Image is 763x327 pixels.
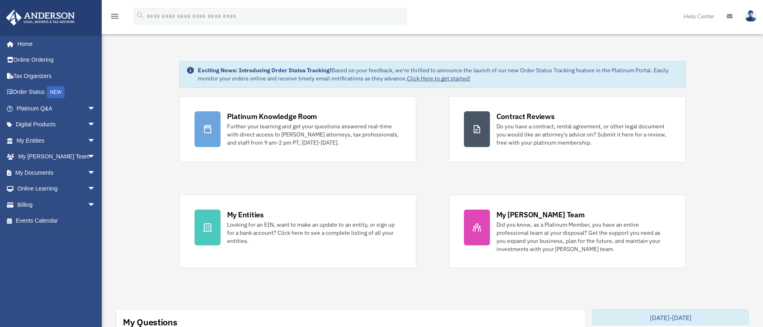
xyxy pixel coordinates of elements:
a: Billingarrow_drop_down [6,197,108,213]
a: Platinum Q&Aarrow_drop_down [6,100,108,117]
a: menu [110,14,120,21]
div: NEW [47,86,65,98]
a: Digital Productsarrow_drop_down [6,117,108,133]
a: My [PERSON_NAME] Teamarrow_drop_down [6,149,108,165]
div: Do you have a contract, rental agreement, or other legal document you would like an attorney's ad... [496,122,671,147]
a: Contract Reviews Do you have a contract, rental agreement, or other legal document you would like... [449,96,686,162]
a: Click Here to get started! [407,75,470,82]
div: Contract Reviews [496,111,555,121]
span: arrow_drop_down [87,117,104,133]
a: Online Learningarrow_drop_down [6,181,108,197]
div: Based on your feedback, we're thrilled to announce the launch of our new Order Status Tracking fe... [198,66,679,82]
span: arrow_drop_down [87,197,104,213]
img: Anderson Advisors Platinum Portal [4,10,77,26]
a: Home [6,36,104,52]
span: arrow_drop_down [87,132,104,149]
a: Online Ordering [6,52,108,68]
div: My Entities [227,210,264,220]
div: Further your learning and get your questions answered real-time with direct access to [PERSON_NAM... [227,122,401,147]
a: My Entitiesarrow_drop_down [6,132,108,149]
img: User Pic [745,10,757,22]
div: Looking for an EIN, want to make an update to an entity, or sign up for a bank account? Click her... [227,221,401,245]
a: My [PERSON_NAME] Team Did you know, as a Platinum Member, you have an entire professional team at... [449,195,686,268]
i: menu [110,11,120,21]
a: Platinum Knowledge Room Further your learning and get your questions answered real-time with dire... [179,96,416,162]
a: Order StatusNEW [6,84,108,101]
a: My Documentsarrow_drop_down [6,165,108,181]
div: Did you know, as a Platinum Member, you have an entire professional team at your disposal? Get th... [496,221,671,253]
div: [DATE]-[DATE] [592,310,748,326]
div: My [PERSON_NAME] Team [496,210,585,220]
strong: Exciting News: Introducing Order Status Tracking! [198,67,331,74]
span: arrow_drop_down [87,149,104,165]
div: Platinum Knowledge Room [227,111,317,121]
span: arrow_drop_down [87,181,104,197]
span: arrow_drop_down [87,165,104,181]
a: My Entities Looking for an EIN, want to make an update to an entity, or sign up for a bank accoun... [179,195,416,268]
a: Tax Organizers [6,68,108,84]
span: arrow_drop_down [87,100,104,117]
a: Events Calendar [6,213,108,229]
i: search [136,11,145,20]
